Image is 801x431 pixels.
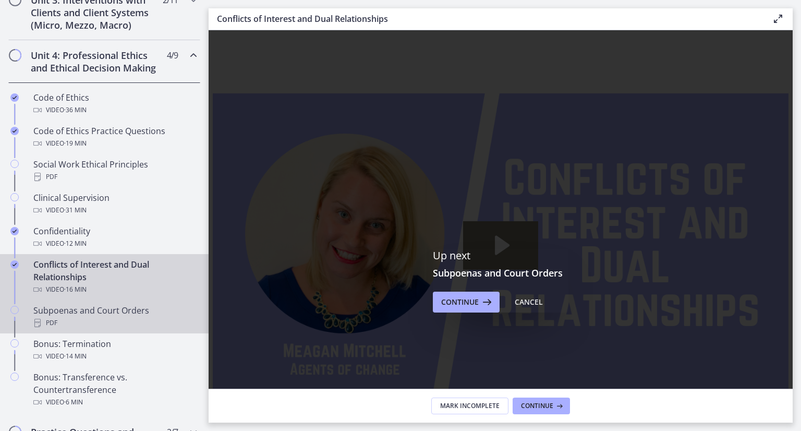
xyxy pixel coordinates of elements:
[508,367,532,388] button: Mute
[64,350,87,363] span: · 14 min
[10,227,19,235] i: Completed
[515,296,543,308] div: Cancel
[60,367,502,388] div: Playbar
[64,137,87,150] span: · 19 min
[33,350,196,363] div: Video
[433,292,500,313] button: Continue
[33,237,196,250] div: Video
[64,237,87,250] span: · 12 min
[33,304,196,329] div: Subpoenas and Court Orders
[33,317,196,329] div: PDF
[433,249,568,262] p: Up next
[4,367,28,388] button: Play Video
[217,13,755,25] h3: Conflicts of Interest and Dual Relationships
[33,283,196,296] div: Video
[506,292,551,313] button: Cancel
[31,49,158,74] h2: Unit 4: Professional Ethics and Ethical Decision Making
[441,296,479,308] span: Continue
[433,267,568,279] h3: Subpoenas and Court Orders
[33,225,196,250] div: Confidentiality
[431,398,508,414] button: Mark Incomplete
[64,396,83,409] span: · 6 min
[33,158,196,183] div: Social Work Ethical Principles
[532,367,556,388] button: Show settings menu
[440,402,500,410] span: Mark Incomplete
[513,398,570,414] button: Continue
[64,204,87,217] span: · 31 min
[33,171,196,183] div: PDF
[33,191,196,217] div: Clinical Supervision
[33,396,196,409] div: Video
[4,63,580,387] img: Video Thumbnail
[64,104,87,116] span: · 36 min
[10,127,19,135] i: Completed
[33,91,196,116] div: Code of Ethics
[64,283,87,296] span: · 16 min
[167,49,178,62] span: 4 / 9
[10,260,19,269] i: Completed
[33,371,196,409] div: Bonus: Transference vs. Countertransference
[10,93,19,102] i: Completed
[521,402,553,410] span: Continue
[254,191,330,239] button: Play Video: cthlvd1d06jc72h4kvd0.mp4
[33,104,196,116] div: Video
[33,258,196,296] div: Conflicts of Interest and Dual Relationships
[33,204,196,217] div: Video
[33,125,196,150] div: Code of Ethics Practice Questions
[556,367,580,388] button: Fullscreen
[33,137,196,150] div: Video
[33,338,196,363] div: Bonus: Termination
